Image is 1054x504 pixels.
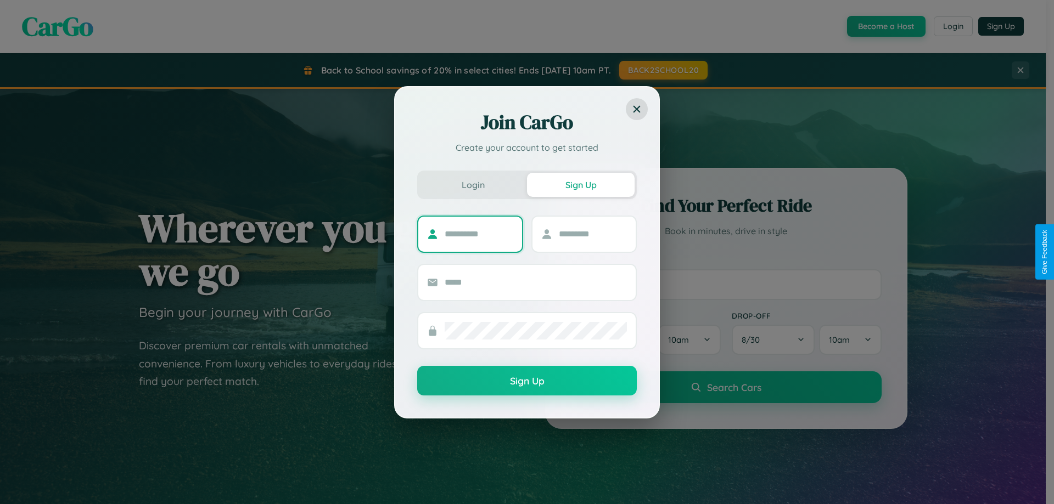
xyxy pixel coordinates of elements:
[527,173,635,197] button: Sign Up
[419,173,527,197] button: Login
[417,109,637,135] h2: Join CarGo
[417,366,637,395] button: Sign Up
[1041,230,1049,274] div: Give Feedback
[417,141,637,154] p: Create your account to get started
